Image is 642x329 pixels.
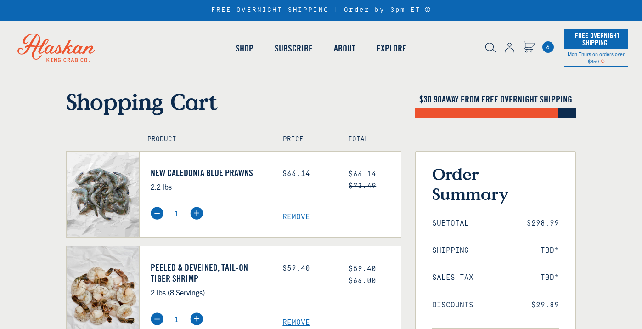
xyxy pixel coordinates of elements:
[542,41,554,53] span: 6
[485,43,496,53] img: search
[282,170,335,178] div: $66.14
[432,273,473,282] span: Sales Tax
[505,43,514,53] img: account
[432,301,473,310] span: Discounts
[348,136,393,143] h4: Total
[573,28,619,50] span: Free Overnight Shipping
[282,264,335,273] div: $59.40
[283,136,328,143] h4: Price
[349,170,376,178] span: $66.14
[190,312,203,325] img: plus
[366,22,417,74] a: Explore
[423,93,442,105] span: 30.90
[282,318,401,327] a: Remove
[151,181,269,193] p: 2.2 lbs
[67,152,139,237] img: New Caledonia Blue Prawns - 2.2 lbs
[323,22,366,74] a: About
[432,164,559,204] h3: Order Summary
[424,6,431,13] a: Announcement Bar Modal
[601,58,605,64] span: Shipping Notice Icon
[349,277,376,285] s: $66.00
[349,182,376,190] s: $73.49
[151,167,269,178] a: New Caledonia Blue Prawns
[66,88,401,115] h1: Shopping Cart
[151,262,269,284] a: Peeled & Deveined, Tail-On Tiger Shrimp
[432,219,469,228] span: Subtotal
[282,213,401,221] a: Remove
[264,22,323,74] a: Subscribe
[432,246,469,255] span: Shipping
[147,136,264,143] h4: Product
[415,94,576,105] h4: $ AWAY FROM FREE OVERNIGHT SHIPPING
[531,301,559,310] span: $29.89
[151,312,163,325] img: minus
[349,265,376,273] span: $59.40
[523,41,535,54] a: Cart
[5,21,108,75] img: Alaskan King Crab Co. logo
[225,22,264,74] a: Shop
[151,286,269,298] p: 2 lbs (8 Servings)
[527,219,559,228] span: $298.99
[542,41,554,53] a: Cart
[211,6,431,14] div: FREE OVERNIGHT SHIPPING | Order by 3pm ET
[151,207,163,220] img: minus
[190,207,203,220] img: plus
[568,51,625,64] span: Mon-Thurs on orders over $350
